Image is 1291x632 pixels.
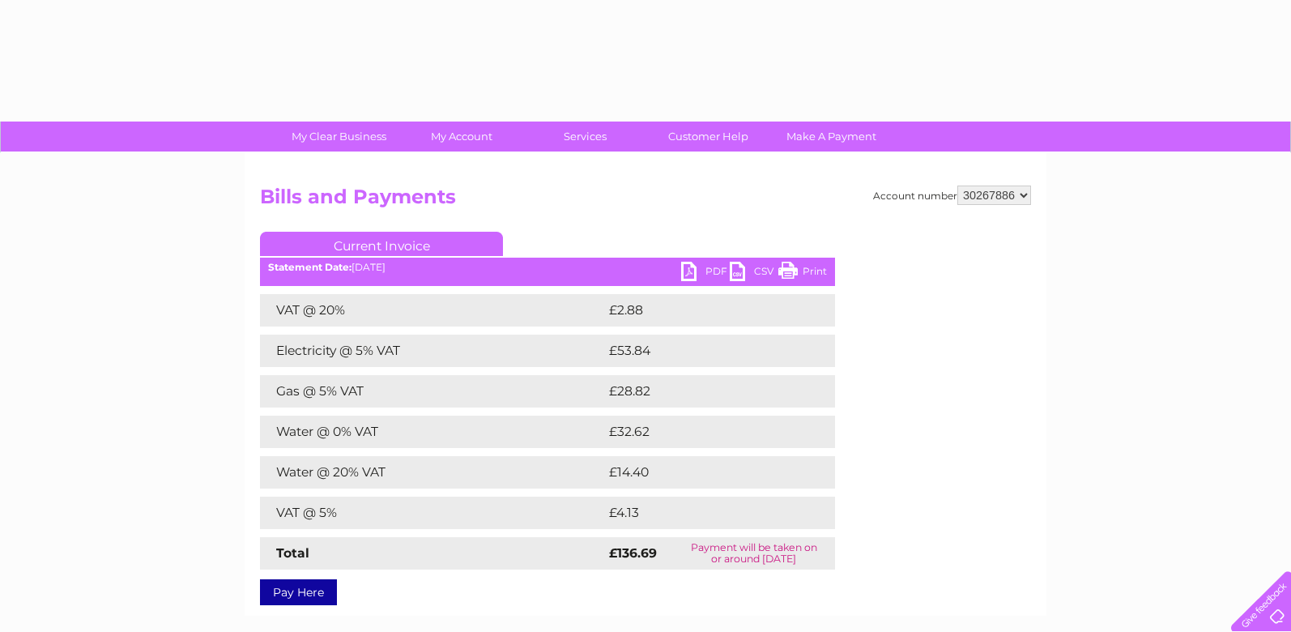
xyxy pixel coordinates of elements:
[260,262,835,273] div: [DATE]
[681,262,730,285] a: PDF
[268,261,352,273] b: Statement Date:
[778,262,827,285] a: Print
[260,375,605,408] td: Gas @ 5% VAT
[260,294,605,327] td: VAT @ 20%
[260,232,503,256] a: Current Invoice
[605,294,798,327] td: £2.88
[260,335,605,367] td: Electricity @ 5% VAT
[873,186,1031,205] div: Account number
[605,497,795,529] td: £4.13
[260,456,605,489] td: Water @ 20% VAT
[605,375,803,408] td: £28.82
[518,122,652,152] a: Services
[641,122,775,152] a: Customer Help
[605,335,803,367] td: £53.84
[395,122,529,152] a: My Account
[765,122,898,152] a: Make A Payment
[605,456,802,489] td: £14.40
[260,579,337,605] a: Pay Here
[730,262,778,285] a: CSV
[276,545,309,561] strong: Total
[260,416,605,448] td: Water @ 0% VAT
[260,497,605,529] td: VAT @ 5%
[272,122,406,152] a: My Clear Business
[609,545,657,561] strong: £136.69
[672,537,835,570] td: Payment will be taken on or around [DATE]
[260,186,1031,216] h2: Bills and Payments
[605,416,802,448] td: £32.62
